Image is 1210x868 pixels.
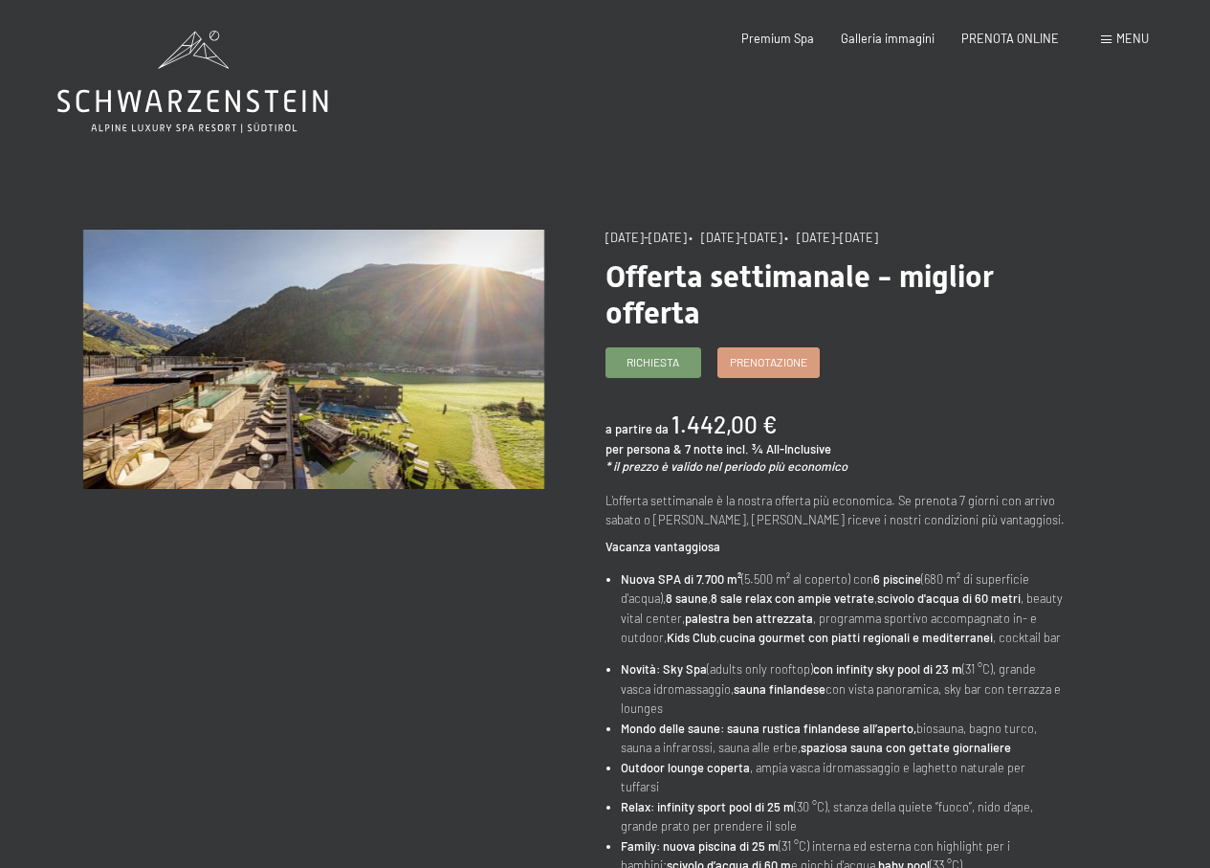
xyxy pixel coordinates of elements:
[685,611,813,626] strong: palestra ben attrezzata
[734,681,825,697] strong: sauna finlandese
[621,797,1066,836] li: (30 °C), stanza della quiete “fuoco”, nido d'ape, grande prato per prendere il sole
[606,348,700,377] a: Richiesta
[605,491,1067,530] p: L'offerta settimanale è la nostra offerta più economica. Se prenota 7 giorni con arrivo sabato o ...
[873,571,921,587] strong: 6 piscine
[605,441,682,456] span: per persona &
[685,441,723,456] span: 7 notte
[605,230,687,245] span: [DATE]-[DATE]
[689,230,782,245] span: • [DATE]-[DATE]
[621,758,1066,797] li: , ampia vasca idromassaggio e laghetto naturale per tuffarsi
[621,659,1066,718] li: (adults only rooftop) (31 °C), grande vasca idromassaggio, con vista panoramica, sky bar con terr...
[621,799,794,814] strong: Relax: infinity sport pool di 25 m
[621,569,1066,648] li: (5.500 m² al coperto) con (680 m² di superficie d'acqua), , , , beauty vital center, , programma ...
[813,661,962,677] strong: con infinity sky pool di 23 m
[741,31,814,46] a: Premium Spa
[621,661,707,677] strong: Novità: Sky Spa
[707,760,750,775] strong: coperta
[666,590,708,606] strong: 8 saune
[718,348,819,377] a: Prenotazione
[605,539,720,554] strong: Vacanza vantaggiosa
[801,740,1011,755] strong: spaziosa sauna con gettate giornaliere
[784,230,878,245] span: • [DATE]-[DATE]
[726,441,831,456] span: incl. ¾ All-Inclusive
[621,721,916,736] strong: Mondo delle saune: sauna rustica finlandese all’aperto,
[621,571,741,587] strong: Nuova SPA di 7.700 m²
[627,354,679,370] span: Richiesta
[605,458,847,474] em: * il prezzo è valido nel periodo più economico
[605,421,669,436] span: a partire da
[841,31,935,46] a: Galleria immagini
[961,31,1059,46] a: PRENOTA ONLINE
[719,630,993,645] strong: cucina gourmet con piatti regionali e mediterranei
[605,258,994,331] span: Offerta settimanale - miglior offerta
[711,590,874,606] strong: 8 sale relax con ampie vetrate
[621,719,1066,758] li: biosauna, bagno turco, sauna a infrarossi, sauna alle erbe,
[671,411,777,438] b: 1.442,00 €
[83,230,544,489] img: Offerta settimanale - miglior offerta
[1116,31,1149,46] span: Menu
[877,590,1021,606] strong: scivolo d'acqua di 60 metri
[621,838,779,854] strong: Family: nuova piscina di 25 m
[621,760,704,775] strong: Outdoor lounge
[730,354,807,370] span: Prenotazione
[667,630,716,645] strong: Kids Club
